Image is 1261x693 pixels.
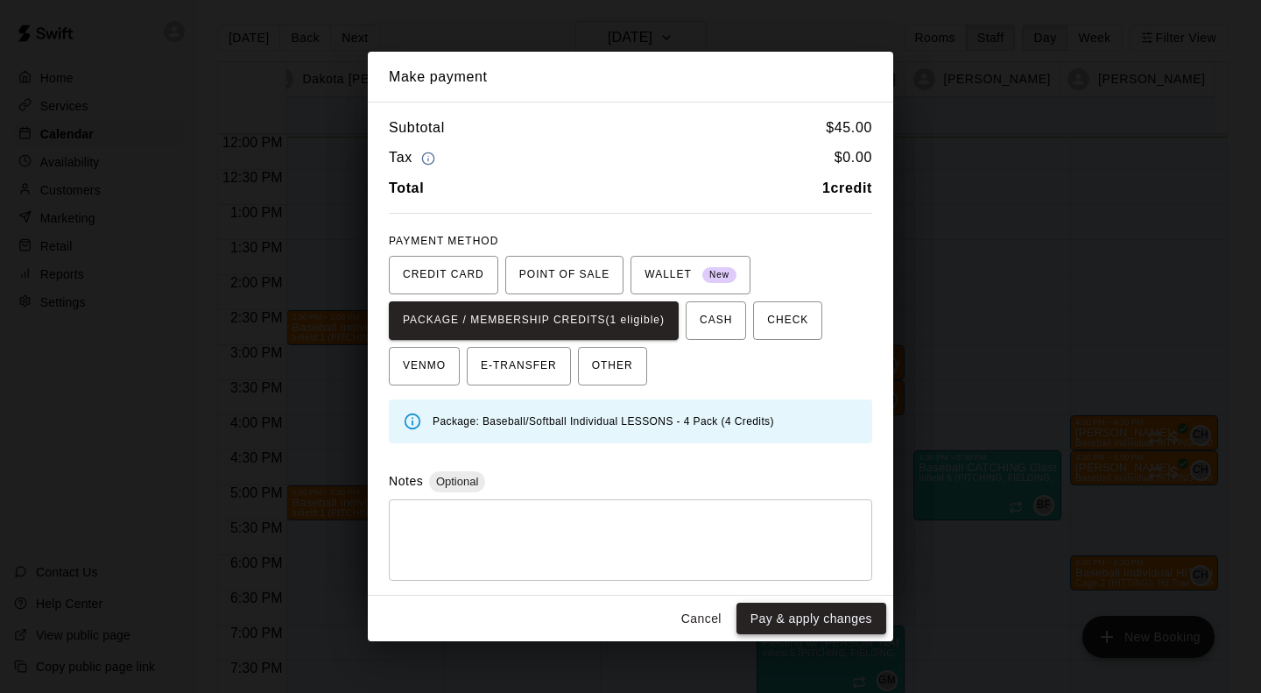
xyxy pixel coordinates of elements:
[645,261,736,289] span: WALLET
[389,117,445,139] h6: Subtotal
[389,301,679,340] button: PACKAGE / MEMBERSHIP CREDITS(1 eligible)
[403,307,665,335] span: PACKAGE / MEMBERSHIP CREDITS (1 eligible)
[433,415,774,428] span: Package: Baseball/Softball Individual LESSONS - 4 Pack (4 Credits)
[736,603,886,635] button: Pay & apply changes
[403,352,446,380] span: VENMO
[403,261,484,289] span: CREDIT CARD
[700,307,732,335] span: CASH
[389,474,423,488] label: Notes
[389,235,498,247] span: PAYMENT METHOD
[630,256,750,294] button: WALLET New
[753,301,822,340] button: CHECK
[592,352,633,380] span: OTHER
[702,264,736,287] span: New
[481,352,557,380] span: E-TRANSFER
[767,307,808,335] span: CHECK
[505,256,623,294] button: POINT OF SALE
[389,180,424,195] b: Total
[467,347,571,385] button: E-TRANSFER
[389,146,440,170] h6: Tax
[368,52,893,103] h2: Make payment
[835,146,872,170] h6: $ 0.00
[429,475,485,488] span: Optional
[822,180,872,195] b: 1 credit
[826,117,872,139] h6: $ 45.00
[673,603,729,635] button: Cancel
[578,347,647,385] button: OTHER
[686,301,746,340] button: CASH
[389,347,460,385] button: VENMO
[519,261,609,289] span: POINT OF SALE
[389,256,498,294] button: CREDIT CARD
